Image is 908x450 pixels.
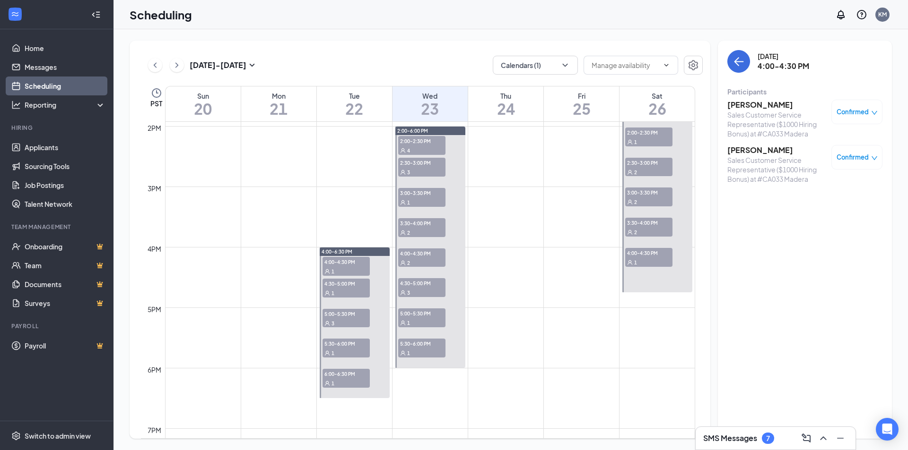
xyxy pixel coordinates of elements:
[25,157,105,176] a: Sourcing Tools
[190,60,246,70] h3: [DATE] - [DATE]
[733,56,744,67] svg: ArrowLeft
[25,100,106,110] div: Reporting
[871,155,878,161] span: down
[393,91,468,101] div: Wed
[25,176,105,195] a: Job Postings
[400,350,406,356] svg: User
[625,187,672,197] span: 3:00-3:30 PM
[407,320,410,326] span: 1
[25,58,105,76] a: Messages
[400,148,406,153] svg: User
[322,248,352,255] span: 4:00-6:30 PM
[25,256,105,275] a: TeamCrown
[758,61,809,71] h3: 4:00-4:30 PM
[493,56,578,75] button: Calendars (1)ChevronDown
[323,257,370,266] span: 4:00-4:30 PM
[148,58,162,72] button: ChevronLeft
[146,123,163,133] div: 2pm
[150,99,162,108] span: PST
[544,91,619,101] div: Fri
[398,136,445,145] span: 2:00-2:30 PM
[393,86,468,121] a: July 23, 2025
[146,365,163,375] div: 6pm
[801,433,812,444] svg: ComposeMessage
[627,139,633,145] svg: User
[727,100,827,110] h3: [PERSON_NAME]
[627,229,633,235] svg: User
[758,51,809,61] div: [DATE]
[816,431,831,446] button: ChevronUp
[627,199,633,205] svg: User
[625,218,672,227] span: 3:30-4:00 PM
[317,101,392,117] h1: 22
[11,431,21,441] svg: Settings
[837,107,869,117] span: Confirmed
[727,87,882,96] div: Participants
[150,59,160,71] svg: ChevronLeft
[560,60,570,70] svg: ChevronDown
[544,101,619,117] h1: 25
[332,380,334,387] span: 1
[151,87,162,99] svg: Clock
[627,260,633,265] svg: User
[727,145,827,155] h3: [PERSON_NAME]
[407,169,410,176] span: 3
[627,170,633,175] svg: User
[620,91,695,101] div: Sat
[324,350,330,356] svg: User
[246,59,258,71] svg: SmallChevronDown
[324,269,330,274] svg: User
[172,59,182,71] svg: ChevronRight
[323,279,370,288] span: 4:30-5:00 PM
[317,86,392,121] a: July 22, 2025
[146,183,163,194] div: 3pm
[324,381,330,386] svg: User
[25,275,105,294] a: DocumentsCrown
[684,56,703,75] button: Settings
[25,138,105,157] a: Applicants
[620,101,695,117] h1: 26
[634,169,637,176] span: 2
[25,237,105,256] a: OnboardingCrown
[766,434,770,442] div: 7
[166,86,241,121] a: July 20, 2025
[837,153,869,162] span: Confirmed
[11,322,104,330] div: Payroll
[398,308,445,318] span: 5:00-5:30 PM
[468,86,543,121] a: July 24, 2025
[170,58,184,72] button: ChevronRight
[146,244,163,254] div: 4pm
[634,199,637,205] span: 2
[634,259,637,266] span: 1
[727,155,827,184] div: Sales Customer Service Representative ($1000 Hiring Bonus) at #CA033 Madera
[625,158,672,167] span: 2:30-3:00 PM
[332,268,334,275] span: 1
[398,188,445,197] span: 3:00-3:30 PM
[727,50,750,73] button: back-button
[317,91,392,101] div: Tue
[835,9,847,20] svg: Notifications
[146,304,163,314] div: 5pm
[11,124,104,132] div: Hiring
[393,101,468,117] h1: 23
[407,350,410,357] span: 1
[91,10,101,19] svg: Collapse
[398,339,445,348] span: 5:30-6:00 PM
[856,9,867,20] svg: QuestionInfo
[25,76,105,95] a: Scheduling
[818,433,829,444] svg: ChevronUp
[592,60,659,70] input: Manage availability
[400,200,406,205] svg: User
[400,290,406,296] svg: User
[620,86,695,121] a: July 26, 2025
[25,431,91,441] div: Switch to admin view
[241,91,316,101] div: Mon
[25,39,105,58] a: Home
[400,230,406,236] svg: User
[166,91,241,101] div: Sun
[398,278,445,288] span: 4:30-5:00 PM
[688,59,699,71] svg: Settings
[241,101,316,117] h1: 21
[407,229,410,236] span: 2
